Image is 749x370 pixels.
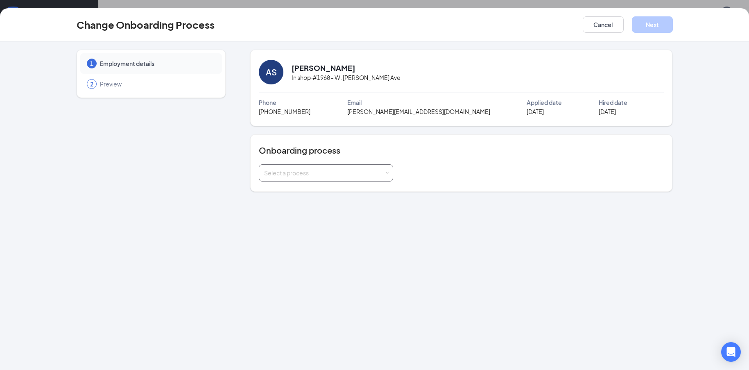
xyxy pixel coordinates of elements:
[632,16,673,33] button: Next
[259,145,664,156] h4: Onboarding process
[259,98,276,107] span: Phone
[599,98,627,107] span: Hired date
[100,80,214,88] span: Preview
[599,107,616,116] span: [DATE]
[292,73,401,82] span: In shop · #1968 - W. [PERSON_NAME] Ave
[347,98,362,107] span: Email
[292,63,355,73] h2: [PERSON_NAME]
[264,169,384,177] div: Select a process
[347,107,490,116] span: [PERSON_NAME][EMAIL_ADDRESS][DOMAIN_NAME]
[259,107,310,116] span: [PHONE_NUMBER]
[77,18,215,32] h3: Change Onboarding Process
[527,107,544,116] span: [DATE]
[721,342,741,362] div: Open Intercom Messenger
[100,59,214,68] span: Employment details
[266,66,277,78] div: AS
[527,98,562,107] span: Applied date
[90,59,93,68] span: 1
[90,80,93,88] span: 2
[583,16,624,33] button: Cancel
